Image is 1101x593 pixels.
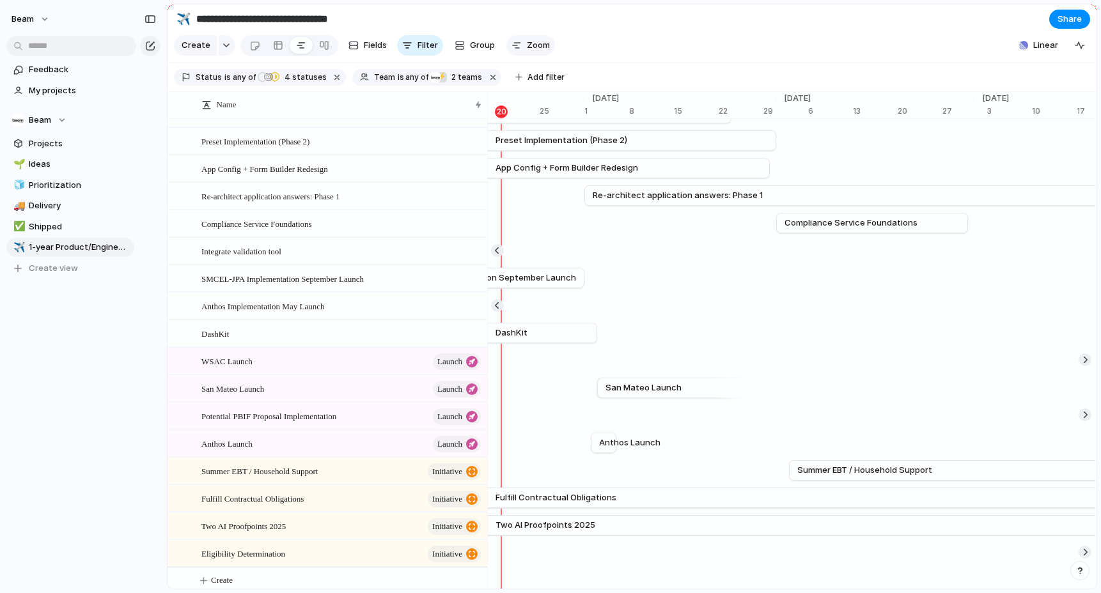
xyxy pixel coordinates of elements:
span: Delivery [29,199,130,212]
span: Re-architect application answers: Phase 1 [593,189,763,202]
div: ✈️ [13,240,22,255]
span: Linear [1033,39,1058,52]
button: 🌱 [12,158,24,171]
div: 6 [808,105,853,117]
span: Group [470,39,495,52]
div: 13 [853,105,898,117]
div: 10 [1032,105,1077,117]
span: Two AI Proofpoints 2025 [496,519,595,532]
span: Two AI Proofpoints 2025 [201,518,286,533]
span: Eligibility Determination [201,546,285,560]
button: Add filter [508,68,572,86]
span: Feedback [29,63,130,76]
span: is [398,72,404,83]
button: 4 statuses [257,70,329,84]
span: initiative [432,518,462,535]
button: launch [433,381,481,397]
button: Zoom [506,35,555,56]
a: 🧊Prioritization [6,176,134,195]
span: Share [1058,13,1082,26]
span: Fulfill Contractual Obligations [201,491,304,505]
div: 29 [763,105,776,117]
a: Feedback [6,60,134,79]
span: launch [437,408,462,426]
span: Status [196,72,222,83]
span: Anthos Launch [599,436,660,449]
span: launch [437,435,462,453]
button: 🚚 [12,199,24,212]
span: Compliance Service Foundations [785,217,917,229]
span: WSAC Launch [201,353,253,368]
button: Beam [6,111,134,130]
a: 🚚Delivery [6,196,134,215]
button: launch [433,353,481,370]
span: Beam [12,13,34,26]
span: [DATE] [776,92,818,105]
div: 8 [629,105,674,117]
button: isany of [222,70,258,84]
span: initiative [432,490,462,508]
button: ⚡2 teams [430,70,485,84]
div: ✅Shipped [6,217,134,236]
span: initiative [432,463,462,481]
div: 20 [898,105,942,117]
span: Fields [364,39,387,52]
span: teams [448,72,482,83]
button: Beam [6,9,56,29]
button: Fields [343,35,392,56]
span: Create view [29,262,78,275]
button: Filter [397,35,443,56]
span: Filter [418,39,438,52]
span: App Config + Form Builder Redesign [496,162,638,174]
button: ✈️ [12,241,24,254]
div: 🌱 [13,157,22,172]
span: Projects [29,137,130,150]
a: 🌱Ideas [6,155,134,174]
button: initiative [428,463,481,480]
span: Create [211,574,233,587]
button: isany of [395,70,432,84]
span: Summer EBT / Household Support [201,463,318,478]
button: 🧊 [12,179,24,192]
button: Create [174,35,217,56]
div: 27 [942,105,974,117]
div: 20 [495,105,508,118]
span: initiative [432,545,462,563]
a: My projects [6,81,134,100]
div: ✅ [13,219,22,234]
button: Linear [1014,36,1063,55]
span: Name [217,98,237,111]
span: Anthos Implementation May Launch [201,298,324,313]
span: [DATE] [584,92,627,105]
span: Add filter [527,72,565,83]
span: Ideas [29,158,130,171]
span: any of [404,72,429,83]
span: Preset Implementation (Phase 2) [201,134,309,148]
button: Group [448,35,501,56]
button: ✅ [12,220,24,233]
span: Summer EBT / Household Support [797,464,932,477]
span: 2 [448,72,458,82]
button: launch [433,408,481,425]
span: San Mateo Launch [201,381,264,396]
span: Re-architect application answers: Phase 1 [201,189,340,203]
span: Prioritization [29,179,130,192]
a: ✈️1-year Product/Engineering Roadmap [6,238,134,257]
span: Integrate validation tool [201,243,281,258]
span: Fulfill Contractual Obligations [496,491,616,504]
span: statuses [281,72,327,83]
span: Compliance Service Foundations [201,216,312,231]
div: 22 [719,105,763,117]
span: 4 [281,72,292,82]
span: [DATE] [974,92,1017,105]
span: App Config + Form Builder Redesign [201,161,328,176]
span: Beam [29,114,51,127]
div: ⚡ [437,72,447,82]
span: Preset Implementation (Phase 2) [496,134,627,147]
button: ✈️ [173,9,194,29]
div: 25 [540,105,584,117]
